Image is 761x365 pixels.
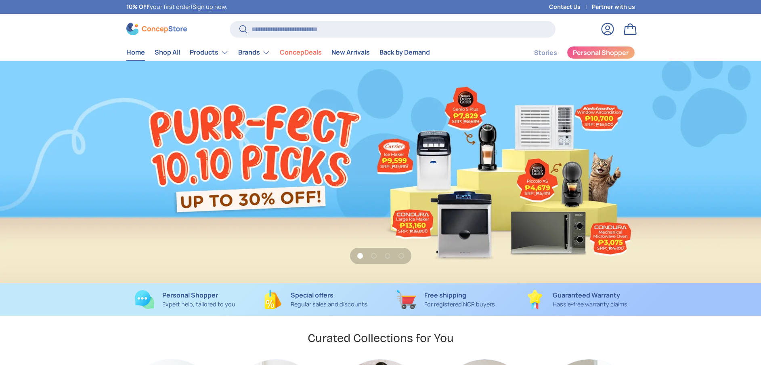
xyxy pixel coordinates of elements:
[238,44,270,61] a: Brands
[592,2,635,11] a: Partner with us
[567,46,635,59] a: Personal Shopper
[573,49,629,56] span: Personal Shopper
[126,3,150,11] strong: 10% OFF
[257,290,374,309] a: Special offers Regular sales and discounts
[424,300,495,309] p: For registered NCR buyers
[126,2,227,11] p: your first order! .
[515,44,635,61] nav: Secondary
[549,2,592,11] a: Contact Us
[534,45,557,61] a: Stories
[162,291,218,300] strong: Personal Shopper
[291,291,333,300] strong: Special offers
[233,44,275,61] summary: Brands
[291,300,367,309] p: Regular sales and discounts
[126,44,430,61] nav: Primary
[193,3,226,11] a: Sign up now
[126,290,244,309] a: Personal Shopper Expert help, tailored to you
[379,44,430,60] a: Back by Demand
[155,44,180,60] a: Shop All
[331,44,370,60] a: New Arrivals
[185,44,233,61] summary: Products
[424,291,466,300] strong: Free shipping
[126,44,145,60] a: Home
[518,290,635,309] a: Guaranteed Warranty Hassle-free warranty claims
[308,331,454,346] h2: Curated Collections for You
[162,300,235,309] p: Expert help, tailored to you
[126,23,187,35] img: ConcepStore
[387,290,505,309] a: Free shipping For registered NCR buyers
[553,291,620,300] strong: Guaranteed Warranty
[553,300,627,309] p: Hassle-free warranty claims
[280,44,322,60] a: ConcepDeals
[190,44,229,61] a: Products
